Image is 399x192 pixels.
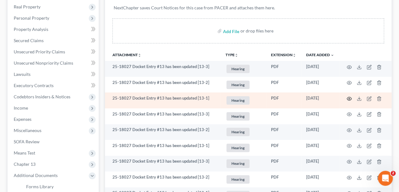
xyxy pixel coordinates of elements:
a: Unsecured Priority Claims [9,46,99,57]
a: Hearing [226,95,261,106]
a: Hearing [226,174,261,185]
span: Miscellaneous [14,128,41,133]
a: Executory Contracts [9,80,99,91]
td: PDF [266,92,301,108]
span: Unsecured Priority Claims [14,49,65,54]
a: Attachmentunfold_more [112,52,141,57]
td: 25-18027 Docket Entry #13 has been updated [13-2] [105,124,221,140]
td: [DATE] [301,171,339,187]
span: Hearing [226,65,249,73]
span: Real Property [14,4,40,9]
a: Hearing [226,143,261,153]
td: PDF [266,124,301,140]
td: 25-18027 Docket Entry #13 has been updated [13-1] [105,140,221,156]
span: Unsecured Nonpriority Claims [14,60,73,66]
span: Income [14,105,28,111]
td: PDF [266,61,301,77]
span: Additional Documents [14,173,58,178]
button: TYPEunfold_more [226,53,238,57]
td: 25-18027 Docket Entry #13 has been updated [13-3] [105,156,221,172]
span: Property Analysis [14,27,48,32]
td: PDF [266,108,301,124]
span: Codebtors Insiders & Notices [14,94,70,99]
a: Secured Claims [9,35,99,46]
td: PDF [266,156,301,172]
span: SOFA Review [14,139,40,144]
a: Hearing [226,64,261,74]
td: [DATE] [301,61,339,77]
span: Hearing [226,81,249,89]
iframe: Intercom live chat [378,171,393,186]
span: Lawsuits [14,71,31,77]
i: unfold_more [138,53,141,57]
span: 2 [391,171,396,176]
td: PDF [266,140,301,156]
span: Executory Contracts [14,83,54,88]
span: Expenses [14,116,31,122]
a: Hearing [226,127,261,137]
span: Secured Claims [14,38,44,43]
a: Extensionunfold_more [271,52,296,57]
td: 25-18027 Docket Entry #13 has been updated [13-2] [105,171,221,187]
td: PDF [266,77,301,93]
span: Hearing [226,175,249,184]
span: Hearing [226,159,249,168]
a: Lawsuits [9,69,99,80]
td: [DATE] [301,156,339,172]
span: Hearing [226,96,249,105]
div: or drop files here [240,28,273,34]
td: 25-18027 Docket Entry #13 has been updated [13-2] [105,77,221,93]
td: 25-18027 Docket Entry #13 has been updated [13-1] [105,92,221,108]
span: Forms Library [26,184,54,189]
a: Unsecured Nonpriority Claims [9,57,99,69]
td: 25-18027 Docket Entry #13 has been updated [13-3] [105,61,221,77]
a: SOFA Review [9,136,99,147]
td: [DATE] [301,124,339,140]
span: Hearing [226,128,249,136]
td: 25-18027 Docket Entry #13 has been updated [13-3] [105,108,221,124]
span: Means Test [14,150,35,155]
td: [DATE] [301,108,339,124]
span: Hearing [226,112,249,121]
a: Property Analysis [9,24,99,35]
td: [DATE] [301,77,339,93]
a: Date Added expand_more [306,52,334,57]
p: NextChapter saves Court Notices for this case from PACER and attaches them here. [114,5,383,11]
a: Hearing [226,80,261,90]
td: PDF [266,171,301,187]
span: Personal Property [14,15,49,21]
i: expand_more [330,53,334,57]
td: [DATE] [301,140,339,156]
i: unfold_more [235,53,238,57]
a: Hearing [226,158,261,169]
span: Chapter 13 [14,161,36,167]
i: unfold_more [292,53,296,57]
a: Hearing [226,111,261,121]
td: [DATE] [301,92,339,108]
span: Hearing [226,144,249,152]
